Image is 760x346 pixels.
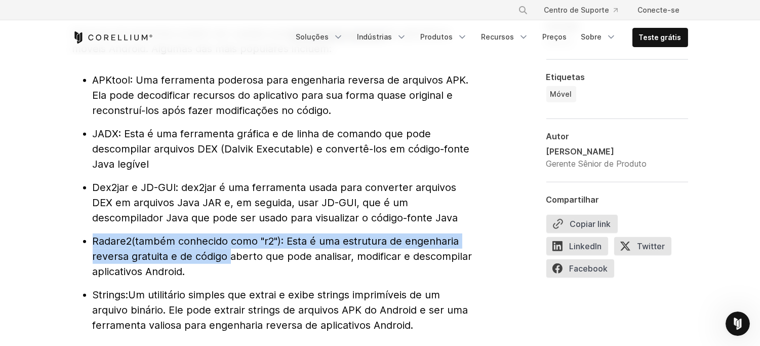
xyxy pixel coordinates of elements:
[546,214,618,233] button: Copiar link
[290,28,688,47] div: Menu de navegação
[93,181,176,194] font: Dex2jar e JD-GUI
[93,235,472,278] font: (também conhecido como "r2"): Esta é uma estrutura de engenharia reversa gratuita e de código abe...
[546,194,599,204] font: Compartilhar
[514,1,532,19] button: Procurar
[726,312,750,336] iframe: Chat ao vivo do Intercom
[93,74,131,86] font: APKtool
[357,32,392,41] font: Indústrias
[570,263,608,273] font: Facebook
[546,71,585,82] font: Etiquetas
[93,128,470,170] font: : Esta é uma ferramenta gráfica e de linha de comando que pode descompilar arquivos DEX (Dalvik E...
[482,32,514,41] font: Recursos
[546,146,615,156] font: [PERSON_NAME]
[506,1,688,19] div: Menu de navegação
[546,86,576,102] a: Móvel
[543,32,567,41] font: Preços
[544,6,610,14] font: Centro de Suporte
[93,128,119,140] font: JADX
[639,33,682,42] font: Teste grátis
[570,241,602,251] font: LinkedIn
[93,289,468,331] font: Um utilitário simples que extrai e exibe strings imprimíveis de um arquivo binário. Ele pode extr...
[72,31,153,44] a: Página inicial do Corellium
[93,74,469,117] font: : Uma ferramenta poderosa para engenharia reversa de arquivos APK. Ela pode decodificar recursos ...
[546,131,570,141] font: Autor
[93,289,129,301] font: Strings:
[546,259,620,281] a: Facebook
[550,89,572,98] font: Móvel
[546,237,614,259] a: LinkedIn
[421,32,453,41] font: Produtos
[296,32,329,41] font: Soluções
[638,6,680,14] font: Conecte-se
[614,237,677,259] a: Twitter
[93,235,132,247] font: Radare2
[637,241,665,251] font: Twitter
[546,158,647,168] font: Gerente Sênior de Produto
[93,181,458,224] font: : dex2jar é uma ferramenta usada para converter arquivos DEX em arquivos Java JAR e, em seguida, ...
[581,32,602,41] font: Sobre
